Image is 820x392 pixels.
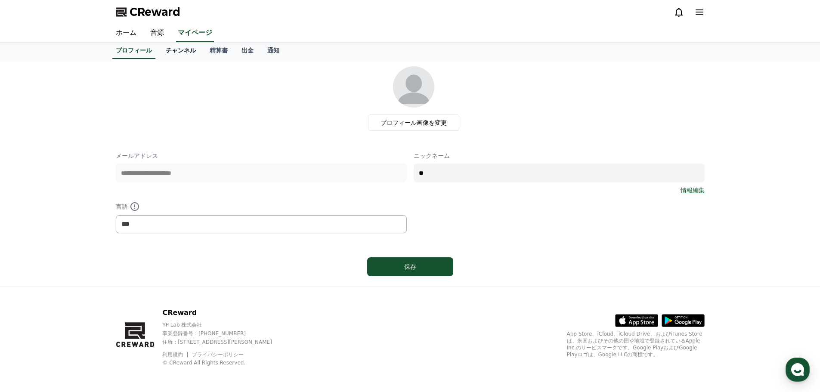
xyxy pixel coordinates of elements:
p: ニックネーム [414,151,705,160]
a: 設定 [111,273,165,294]
a: 通知 [260,43,286,59]
a: プライバシーポリシー [192,352,244,358]
a: 音源 [143,24,171,42]
p: 住所 : [STREET_ADDRESS][PERSON_NAME] [162,339,287,346]
span: チャット [74,286,94,293]
a: CReward [116,5,180,19]
p: © CReward All Rights Reserved. [162,359,287,366]
img: profile_image [393,66,434,108]
p: YP Lab 株式会社 [162,321,287,328]
a: 精算書 [203,43,235,59]
span: ホーム [22,286,37,293]
a: 利用規約 [162,352,189,358]
p: 言語 [116,201,407,212]
label: プロフィール画像を変更 [368,114,459,131]
a: ホーム [109,24,143,42]
span: CReward [130,5,180,19]
a: チャット [57,273,111,294]
a: マイページ [176,24,214,42]
span: 設定 [133,286,143,293]
p: App Store、iCloud、iCloud Drive、およびiTunes Storeは、米国およびその他の国や地域で登録されているApple Inc.のサービスマークです。Google P... [567,330,705,358]
p: 事業登録番号 : [PHONE_NUMBER] [162,330,287,337]
a: ホーム [3,273,57,294]
div: 保存 [384,262,436,271]
a: 情報編集 [681,186,705,194]
button: 保存 [367,257,453,276]
p: メールアドレス [116,151,407,160]
a: 出金 [235,43,260,59]
p: CReward [162,308,287,318]
a: チャンネル [159,43,203,59]
a: プロフィール [112,43,155,59]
